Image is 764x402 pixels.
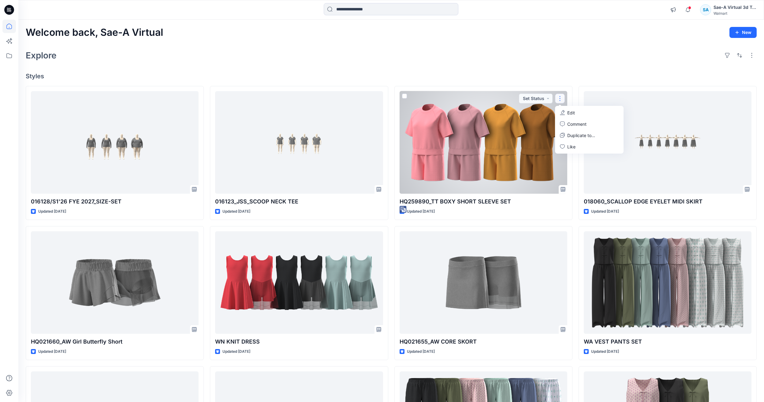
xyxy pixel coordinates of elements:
[31,337,199,346] p: HQ021660_AW Girl Butterfly Short
[584,231,751,334] a: WA VEST PANTS SET
[215,231,383,334] a: WN KNIT DRESS
[407,208,435,215] p: Updated [DATE]
[31,197,199,206] p: 016128/S1'26 FYE 2027_SIZE-SET
[591,208,619,215] p: Updated [DATE]
[567,110,575,116] p: Edit
[567,132,595,139] p: Duplicate to...
[567,143,576,150] p: Like
[31,231,199,334] a: HQ021660_AW Girl Butterfly Short
[714,4,756,11] div: Sae-A Virtual 3d Team
[567,121,587,127] p: Comment
[26,73,757,80] h4: Styles
[222,208,250,215] p: Updated [DATE]
[584,337,751,346] p: WA VEST PANTS SET
[556,107,622,118] a: Edit
[26,27,163,38] h2: Welcome back, Sae-A Virtual
[407,348,435,355] p: Updated [DATE]
[700,4,711,15] div: SA
[729,27,757,38] button: New
[38,348,66,355] p: Updated [DATE]
[215,197,383,206] p: 016123_JSS_SCOOP NECK TEE
[222,348,250,355] p: Updated [DATE]
[215,337,383,346] p: WN KNIT DRESS
[400,337,567,346] p: HQ021655_AW CORE SKORT
[215,91,383,194] a: 016123_JSS_SCOOP NECK TEE
[714,11,756,16] div: Walmart
[400,197,567,206] p: HQ259890_TT BOXY SHORT SLEEVE SET
[400,231,567,334] a: HQ021655_AW CORE SKORT
[26,50,57,60] h2: Explore
[584,91,751,194] a: 018060_SCALLOP EDGE EYELET MIDI SKIRT
[400,91,567,194] a: HQ259890_TT BOXY SHORT SLEEVE SET
[31,91,199,194] a: 016128/S1'26 FYE 2027_SIZE-SET
[591,348,619,355] p: Updated [DATE]
[38,208,66,215] p: Updated [DATE]
[584,197,751,206] p: 018060_SCALLOP EDGE EYELET MIDI SKIRT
